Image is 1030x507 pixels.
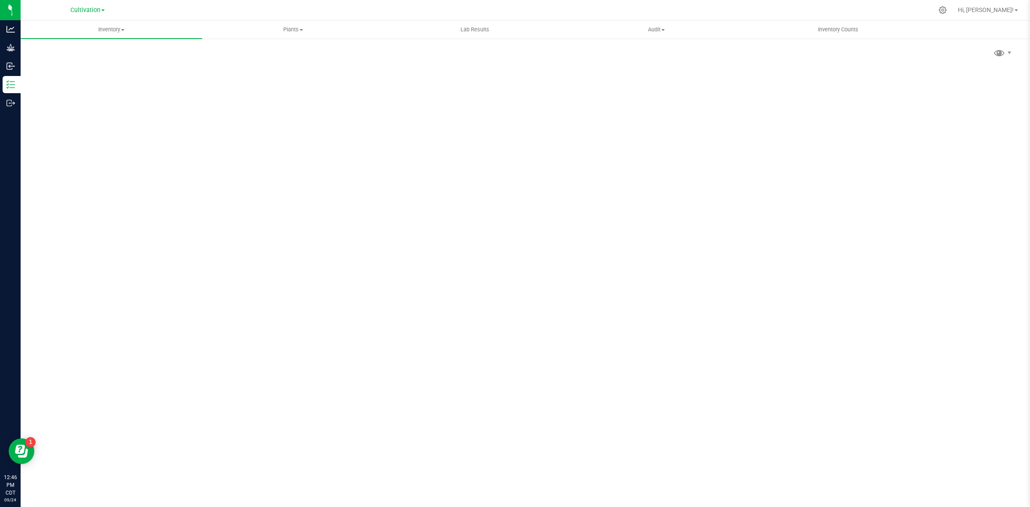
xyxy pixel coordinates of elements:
inline-svg: Outbound [6,99,15,107]
span: Lab Results [449,26,501,33]
div: Manage settings [937,6,948,14]
p: 12:46 PM CDT [4,474,17,497]
inline-svg: Analytics [6,25,15,33]
iframe: Resource center unread badge [25,437,36,447]
span: Hi, [PERSON_NAME]! [958,6,1014,13]
p: 09/24 [4,497,17,503]
a: Audit [566,21,747,39]
iframe: Resource center [9,438,34,464]
a: Lab Results [384,21,566,39]
span: Cultivation [70,6,100,14]
span: Audit [566,26,747,33]
span: Plants [203,26,383,33]
a: Plants [202,21,384,39]
inline-svg: Inventory [6,80,15,89]
span: Inventory Counts [806,26,870,33]
a: Inventory [21,21,202,39]
inline-svg: Grow [6,43,15,52]
span: Inventory [21,26,202,33]
a: Inventory Counts [747,21,929,39]
inline-svg: Inbound [6,62,15,70]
